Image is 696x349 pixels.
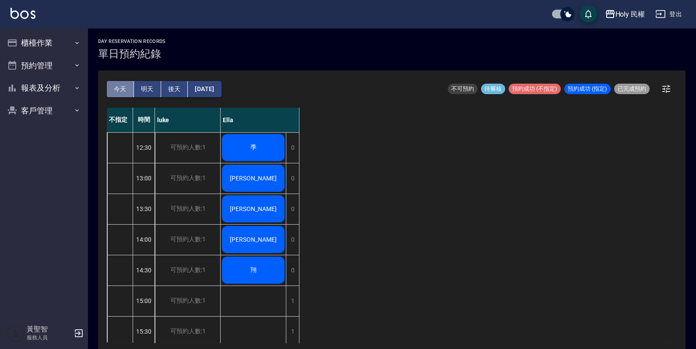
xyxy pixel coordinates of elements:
[228,205,278,212] span: [PERSON_NAME]
[133,255,155,286] div: 14:30
[4,54,84,77] button: 預約管理
[133,194,155,224] div: 13:30
[27,325,71,334] h5: 黃聖智
[133,163,155,194] div: 13:00
[286,194,299,224] div: 0
[134,81,161,97] button: 明天
[286,286,299,316] div: 1
[155,133,220,163] div: 可預約人數:1
[155,225,220,255] div: 可預約人數:1
[286,317,299,347] div: 1
[155,194,220,224] div: 可預約人數:1
[614,85,650,93] span: 已完成預約
[98,48,166,60] h3: 單日預約紀錄
[133,224,155,255] div: 14:00
[286,225,299,255] div: 0
[133,286,155,316] div: 15:00
[155,255,220,286] div: 可預約人數:1
[228,236,278,243] span: [PERSON_NAME]
[228,175,278,182] span: [PERSON_NAME]
[4,99,84,122] button: 客戶管理
[4,77,84,99] button: 報表及分析
[601,5,649,23] button: Holy 民權
[448,85,478,93] span: 不可預約
[249,266,258,274] span: 翔
[509,85,561,93] span: 預約成功 (不指定)
[249,144,258,152] span: 季
[564,85,611,93] span: 預約成功 (指定)
[98,39,166,44] h2: day Reservation records
[107,81,134,97] button: 今天
[188,81,221,97] button: [DATE]
[221,108,299,132] div: Ella
[155,108,221,132] div: luke
[133,316,155,347] div: 15:30
[133,108,155,132] div: 時間
[155,163,220,194] div: 可預約人數:1
[155,286,220,316] div: 可預約人數:1
[4,32,84,54] button: 櫃檯作業
[27,334,71,342] p: 服務人員
[161,81,188,97] button: 後天
[481,85,505,93] span: 待審核
[11,8,35,19] img: Logo
[155,317,220,347] div: 可預約人數:1
[615,9,645,20] div: Holy 民權
[107,108,133,132] div: 不指定
[133,132,155,163] div: 12:30
[652,6,685,22] button: 登出
[7,324,25,342] img: Person
[286,133,299,163] div: 0
[286,255,299,286] div: 0
[580,5,597,23] button: save
[286,163,299,194] div: 0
